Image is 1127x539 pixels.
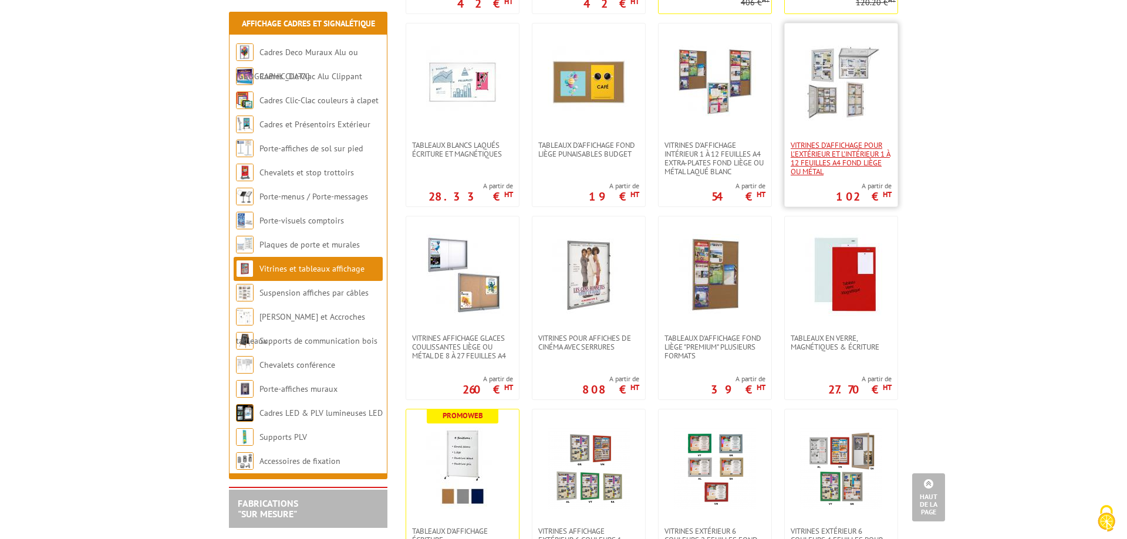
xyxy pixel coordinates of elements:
[236,140,254,157] img: Porte-affiches de sol sur pied
[406,334,519,360] a: Vitrines affichage glaces coulissantes liège ou métal de 8 à 27 feuilles A4
[236,260,254,277] img: Vitrines et tableaux affichage
[259,143,363,154] a: Porte-affiches de sol sur pied
[406,141,519,158] a: Tableaux blancs laqués écriture et magnétiques
[236,116,254,133] img: Cadres et Présentoirs Extérieur
[791,141,892,176] span: Vitrines d'affichage pour l'extérieur et l'intérieur 1 à 12 feuilles A4 fond liège ou métal
[463,374,513,384] span: A partir de
[259,119,370,130] a: Cadres et Présentoirs Extérieur
[236,380,254,398] img: Porte-affiches muraux
[463,386,513,393] p: 260 €
[757,382,765,392] sup: HT
[589,193,639,200] p: 19 €
[532,141,645,158] a: Tableaux d'affichage fond liège punaisables Budget
[428,193,513,200] p: 28.33 €
[883,382,892,392] sup: HT
[259,191,368,202] a: Porte-menus / Porte-messages
[236,428,254,446] img: Supports PLV
[236,356,254,374] img: Chevalets conférence
[800,234,882,316] img: Tableaux en verre, magnétiques & écriture
[236,43,254,61] img: Cadres Deco Muraux Alu ou Bois
[659,141,771,176] a: Vitrines d'affichage intérieur 1 à 12 feuilles A4 extra-plates fond liège ou métal laqué blanc
[421,234,504,316] img: Vitrines affichage glaces coulissantes liège ou métal de 8 à 27 feuilles A4
[785,141,897,176] a: Vitrines d'affichage pour l'extérieur et l'intérieur 1 à 12 feuilles A4 fond liège ou métal
[674,427,756,509] img: Vitrines extérieur 6 couleurs 2 feuilles fond blanc pour aimants
[238,497,298,520] a: FABRICATIONS"Sur Mesure"
[711,374,765,384] span: A partir de
[236,308,254,326] img: Cimaises et Accroches tableaux
[828,386,892,393] p: 27.70 €
[828,374,892,384] span: A partir de
[259,215,344,226] a: Porte-visuels comptoirs
[236,212,254,229] img: Porte-visuels comptoirs
[548,41,630,123] img: Tableaux d'affichage fond liège punaisables Budget
[236,164,254,181] img: Chevalets et stop trottoirs
[791,334,892,351] span: Tableaux en verre, magnétiques & écriture
[538,334,639,351] span: Vitrines pour affiches de cinéma avec serrures
[711,193,765,200] p: 54 €
[785,334,897,351] a: Tableaux en verre, magnétiques & écriture
[412,334,513,360] span: Vitrines affichage glaces coulissantes liège ou métal de 8 à 27 feuilles A4
[1092,504,1121,533] img: Cookies (fenêtre modale)
[711,181,765,191] span: A partir de
[236,188,254,205] img: Porte-menus / Porte-messages
[236,91,254,109] img: Cadres Clic-Clac couleurs à clapet
[1086,499,1127,539] button: Cookies (fenêtre modale)
[800,41,882,123] img: Vitrines d'affichage pour l'extérieur et l'intérieur 1 à 12 feuilles A4 fond liège ou métal
[421,427,504,509] img: Tableaux d'affichage écriture liège/feutrine/blanc Mobiles sur roulettes
[532,334,645,351] a: Vitrines pour affiches de cinéma avec serrures
[428,181,513,191] span: A partir de
[664,141,765,176] span: Vitrines d'affichage intérieur 1 à 12 feuilles A4 extra-plates fond liège ou métal laqué blanc
[236,452,254,470] img: Accessoires de fixation
[548,427,630,509] img: Vitrines affichage extérieur 6 couleurs 1 feuille pour affichage avec aimants
[259,384,338,394] a: Porte-affiches muraux
[259,239,360,250] a: Plaques de porte et murales
[836,193,892,200] p: 102 €
[504,382,513,392] sup: HT
[259,287,369,298] a: Suspension affiches par câbles
[236,284,254,301] img: Suspension affiches par câbles
[711,386,765,393] p: 39 €
[259,263,365,274] a: Vitrines et tableaux affichage
[883,189,892,199] sup: HT
[548,234,630,316] img: Vitrines pour affiches de cinéma avec serrures
[236,236,254,253] img: Plaques de porte et murales
[236,311,365,346] a: [PERSON_NAME] et Accroches tableaux
[236,404,254,422] img: Cadres LED & PLV lumineuses LED
[674,234,756,316] img: Tableaux d'affichage fond liège
[259,360,335,370] a: Chevalets conférence
[259,456,340,466] a: Accessoires de fixation
[912,473,945,521] a: Haut de la page
[674,41,756,123] img: Vitrines d'affichage intérieur 1 à 12 feuilles A4 extra-plates fond liège ou métal laqué blanc
[412,141,513,158] span: Tableaux blancs laqués écriture et magnétiques
[421,41,504,123] img: Tableaux blancs laqués écriture et magnétiques
[630,189,639,199] sup: HT
[800,427,882,509] img: Vitrines extérieur 6 couleurs 4 feuilles pour affichage avec aimants
[236,47,358,82] a: Cadres Deco Muraux Alu ou [GEOGRAPHIC_DATA]
[836,181,892,191] span: A partir de
[242,18,375,29] a: Affichage Cadres et Signalétique
[259,335,377,346] a: Supports de communication bois
[659,334,771,360] a: Tableaux d'affichage fond liège "Premium" plusieurs formats
[259,432,307,442] a: Supports PLV
[582,386,639,393] p: 808 €
[757,189,765,199] sup: HT
[259,71,362,82] a: Cadres Clic-Clac Alu Clippant
[443,411,483,421] b: Promoweb
[589,181,639,191] span: A partir de
[664,334,765,360] span: Tableaux d'affichage fond liège "Premium" plusieurs formats
[259,408,383,418] a: Cadres LED & PLV lumineuses LED
[538,141,639,158] span: Tableaux d'affichage fond liège punaisables Budget
[630,382,639,392] sup: HT
[259,167,354,178] a: Chevalets et stop trottoirs
[259,95,379,106] a: Cadres Clic-Clac couleurs à clapet
[504,189,513,199] sup: HT
[582,374,639,384] span: A partir de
